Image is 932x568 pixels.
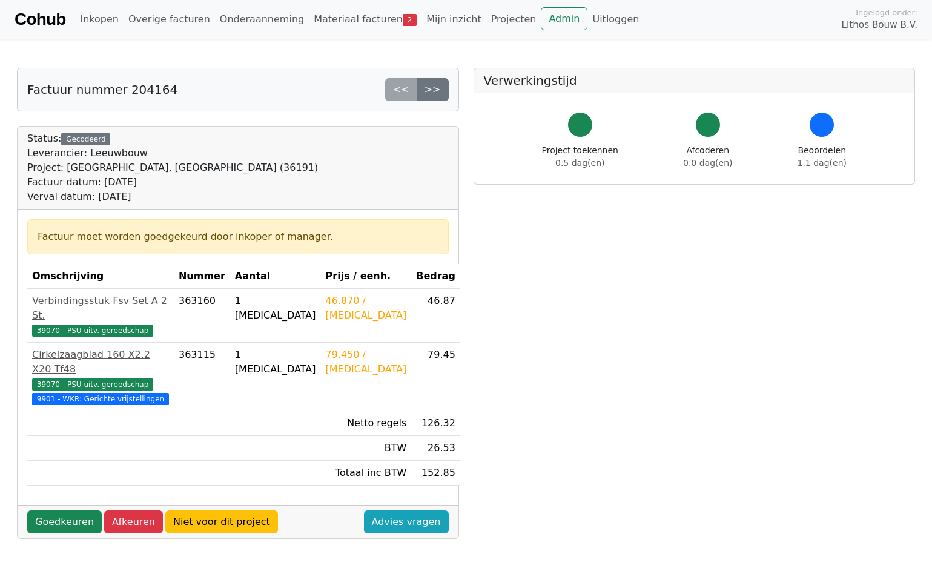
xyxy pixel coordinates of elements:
[411,264,460,289] th: Bedrag
[27,82,177,97] h5: Factuur nummer 204164
[798,144,847,170] div: Beoordelen
[32,294,169,337] a: Verbindingsstuk Fsv Set A 2 St.39070 - PSU uitv. gereedschap
[541,7,587,30] a: Admin
[321,461,412,486] td: Totaal inc BTW
[32,393,169,405] span: 9901 - WKR: Gerichte vrijstellingen
[27,510,102,533] a: Goedkeuren
[230,264,321,289] th: Aantal
[683,158,732,168] span: 0.0 dag(en)
[421,7,486,31] a: Mijn inzicht
[75,7,123,31] a: Inkopen
[798,158,847,168] span: 1.1 dag(en)
[856,7,917,18] span: Ingelogd onder:
[411,411,460,436] td: 126.32
[411,289,460,343] td: 46.87
[124,7,215,31] a: Overige facturen
[309,7,421,31] a: Materiaal facturen2
[27,131,318,204] div: Status:
[32,348,169,377] div: Cirkelzaagblad 160 X2.2 X20 Tf48
[215,7,309,31] a: Onderaanneming
[417,78,449,101] a: >>
[27,146,318,160] div: Leverancier: Leeuwbouw
[683,144,732,170] div: Afcoderen
[321,436,412,461] td: BTW
[15,5,65,34] a: Cohub
[104,510,163,533] a: Afkeuren
[27,264,174,289] th: Omschrijving
[165,510,278,533] a: Niet voor dit project
[61,133,110,145] div: Gecodeerd
[174,343,230,411] td: 363115
[411,436,460,461] td: 26.53
[542,144,618,170] div: Project toekennen
[842,18,917,32] span: Lithos Bouw B.V.
[321,264,412,289] th: Prijs / eenh.
[555,158,604,168] span: 0.5 dag(en)
[32,378,153,391] span: 39070 - PSU uitv. gereedschap
[32,325,153,337] span: 39070 - PSU uitv. gereedschap
[587,7,644,31] a: Uitloggen
[326,294,407,323] div: 46.870 / [MEDICAL_DATA]
[174,289,230,343] td: 363160
[32,348,169,406] a: Cirkelzaagblad 160 X2.2 X20 Tf4839070 - PSU uitv. gereedschap 9901 - WKR: Gerichte vrijstellingen
[486,7,541,31] a: Projecten
[411,461,460,486] td: 152.85
[364,510,449,533] a: Advies vragen
[27,190,318,204] div: Verval datum: [DATE]
[321,411,412,436] td: Netto regels
[484,73,905,88] h5: Verwerkingstijd
[411,343,460,411] td: 79.45
[32,294,169,323] div: Verbindingsstuk Fsv Set A 2 St.
[27,160,318,175] div: Project: [GEOGRAPHIC_DATA], [GEOGRAPHIC_DATA] (36191)
[38,230,438,244] div: Factuur moet worden goedgekeurd door inkoper of manager.
[326,348,407,377] div: 79.450 / [MEDICAL_DATA]
[235,294,316,323] div: 1 [MEDICAL_DATA]
[27,175,318,190] div: Factuur datum: [DATE]
[403,14,417,26] span: 2
[235,348,316,377] div: 1 [MEDICAL_DATA]
[174,264,230,289] th: Nummer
